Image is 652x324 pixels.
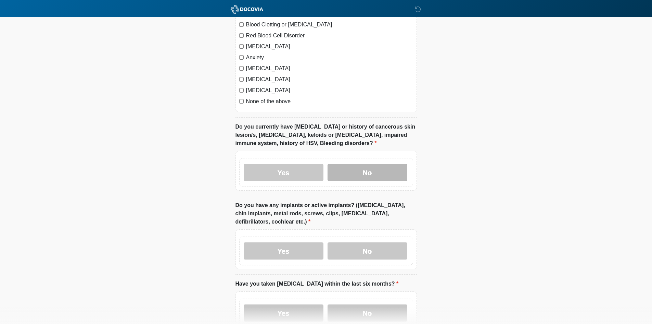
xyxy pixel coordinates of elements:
[239,88,244,93] input: [MEDICAL_DATA]
[328,242,407,260] label: No
[328,304,407,322] label: No
[235,123,417,147] label: Do you currently have [MEDICAL_DATA] or history of cancerous skin lesion/s, [MEDICAL_DATA], keloi...
[246,53,413,62] label: Anxiety
[246,97,413,106] label: None of the above
[246,43,413,51] label: [MEDICAL_DATA]
[246,75,413,84] label: [MEDICAL_DATA]
[235,201,417,226] label: Do you have any implants or active implants? ([MEDICAL_DATA], chin implants, metal rods, screws, ...
[244,164,323,181] label: Yes
[239,55,244,60] input: Anxiety
[246,32,413,40] label: Red Blood Cell Disorder
[229,5,265,14] img: ABC Med Spa- GFEase Logo
[244,242,323,260] label: Yes
[246,64,413,73] label: [MEDICAL_DATA]
[328,164,407,181] label: No
[239,66,244,71] input: [MEDICAL_DATA]
[239,44,244,49] input: [MEDICAL_DATA]
[239,99,244,104] input: None of the above
[235,280,399,288] label: Have you taken [MEDICAL_DATA] within the last six months?
[239,22,244,27] input: Blood Clotting or [MEDICAL_DATA]
[246,21,413,29] label: Blood Clotting or [MEDICAL_DATA]
[239,77,244,82] input: [MEDICAL_DATA]
[244,304,323,322] label: Yes
[246,86,413,95] label: [MEDICAL_DATA]
[239,33,244,38] input: Red Blood Cell Disorder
